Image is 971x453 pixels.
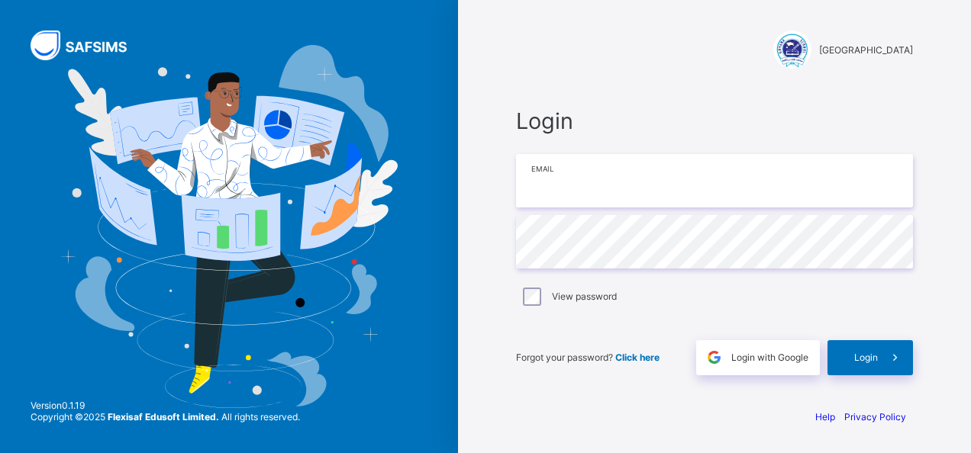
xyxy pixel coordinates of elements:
label: View password [552,291,617,302]
span: Copyright © 2025 All rights reserved. [31,411,300,422]
a: Help [815,411,835,422]
a: Privacy Policy [844,411,906,422]
span: Login [854,352,878,363]
img: SAFSIMS Logo [31,31,145,60]
span: Login [516,108,913,134]
img: Hero Image [60,45,398,407]
a: Click here [615,352,660,363]
span: Version 0.1.19 [31,400,300,411]
span: Login with Google [731,352,808,363]
span: [GEOGRAPHIC_DATA] [819,44,913,56]
strong: Flexisaf Edusoft Limited. [108,411,219,422]
span: Forgot your password? [516,352,660,363]
img: google.396cfc9801f0270233282035f929180a.svg [705,349,723,366]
